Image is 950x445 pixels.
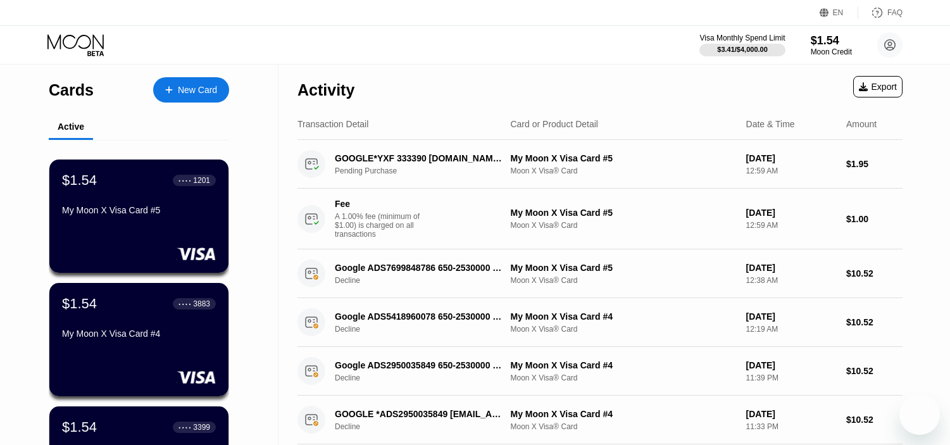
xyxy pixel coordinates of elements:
[510,263,735,273] div: My Moon X Visa Card #5
[899,394,940,435] iframe: Button to launch messaging window
[62,329,216,339] div: My Moon X Visa Card #4
[887,8,903,17] div: FAQ
[510,119,598,129] div: Card or Product Detail
[297,81,354,99] div: Activity
[510,409,735,419] div: My Moon X Visa Card #4
[193,423,210,432] div: 3399
[510,373,735,382] div: Moon X Visa® Card
[846,159,903,169] div: $1.95
[510,221,735,230] div: Moon X Visa® Card
[510,422,735,431] div: Moon X Visa® Card
[699,34,785,56] div: Visa Monthly Spend Limit$3.41/$4,000.00
[746,221,836,230] div: 12:59 AM
[193,176,210,185] div: 1201
[62,419,97,436] div: $1.54
[746,311,836,322] div: [DATE]
[49,160,228,273] div: $1.54● ● ● ●1201My Moon X Visa Card #5
[297,140,903,189] div: GOOGLE*YXF 333390 [DOMAIN_NAME][URL][GEOGRAPHIC_DATA]Pending PurchaseMy Moon X Visa Card #5Moon X...
[335,263,504,273] div: Google ADS7699848786 650-2530000 US
[193,299,210,308] div: 3883
[335,373,517,382] div: Decline
[717,46,768,53] div: $3.41 / $4,000.00
[335,311,504,322] div: Google ADS5418960078 650-2530000 US
[49,283,228,396] div: $1.54● ● ● ●3883My Moon X Visa Card #4
[62,205,216,215] div: My Moon X Visa Card #5
[178,85,217,96] div: New Card
[510,311,735,322] div: My Moon X Visa Card #4
[746,360,836,370] div: [DATE]
[58,122,84,132] div: Active
[846,119,877,129] div: Amount
[811,34,852,47] div: $1.54
[335,166,517,175] div: Pending Purchase
[297,347,903,396] div: Google ADS2950035849 650-2530000 USDeclineMy Moon X Visa Card #4Moon X Visa® Card[DATE]11:39 PM$1...
[510,153,735,163] div: My Moon X Visa Card #5
[746,276,836,285] div: 12:38 AM
[820,6,858,19] div: EN
[49,81,94,99] div: Cards
[335,199,423,209] div: Fee
[811,47,852,56] div: Moon Credit
[510,325,735,334] div: Moon X Visa® Card
[858,6,903,19] div: FAQ
[510,208,735,218] div: My Moon X Visa Card #5
[178,179,191,182] div: ● ● ● ●
[335,409,504,419] div: GOOGLE *ADS2950035849 [EMAIL_ADDRESS]
[153,77,229,103] div: New Card
[297,189,903,249] div: FeeA 1.00% fee (minimum of $1.00) is charged on all transactionsMy Moon X Visa Card #5Moon X Visa...
[846,268,903,279] div: $10.52
[335,212,430,239] div: A 1.00% fee (minimum of $1.00) is charged on all transactions
[178,302,191,306] div: ● ● ● ●
[746,263,836,273] div: [DATE]
[335,422,517,431] div: Decline
[859,82,897,92] div: Export
[297,396,903,444] div: GOOGLE *ADS2950035849 [EMAIL_ADDRESS]DeclineMy Moon X Visa Card #4Moon X Visa® Card[DATE]11:33 PM...
[297,298,903,347] div: Google ADS5418960078 650-2530000 USDeclineMy Moon X Visa Card #4Moon X Visa® Card[DATE]12:19 AM$1...
[746,422,836,431] div: 11:33 PM
[746,208,836,218] div: [DATE]
[746,166,836,175] div: 12:59 AM
[846,214,903,224] div: $1.00
[746,409,836,419] div: [DATE]
[178,425,191,429] div: ● ● ● ●
[746,119,795,129] div: Date & Time
[62,172,97,189] div: $1.54
[846,366,903,376] div: $10.52
[62,296,97,312] div: $1.54
[833,8,844,17] div: EN
[335,153,504,163] div: GOOGLE*YXF 333390 [DOMAIN_NAME][URL][GEOGRAPHIC_DATA]
[846,415,903,425] div: $10.52
[746,373,836,382] div: 11:39 PM
[510,276,735,285] div: Moon X Visa® Card
[699,34,785,42] div: Visa Monthly Spend Limit
[846,317,903,327] div: $10.52
[297,249,903,298] div: Google ADS7699848786 650-2530000 USDeclineMy Moon X Visa Card #5Moon X Visa® Card[DATE]12:38 AM$1...
[510,360,735,370] div: My Moon X Visa Card #4
[297,119,368,129] div: Transaction Detail
[335,276,517,285] div: Decline
[853,76,903,97] div: Export
[335,360,504,370] div: Google ADS2950035849 650-2530000 US
[510,166,735,175] div: Moon X Visa® Card
[746,153,836,163] div: [DATE]
[335,325,517,334] div: Decline
[746,325,836,334] div: 12:19 AM
[811,34,852,56] div: $1.54Moon Credit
